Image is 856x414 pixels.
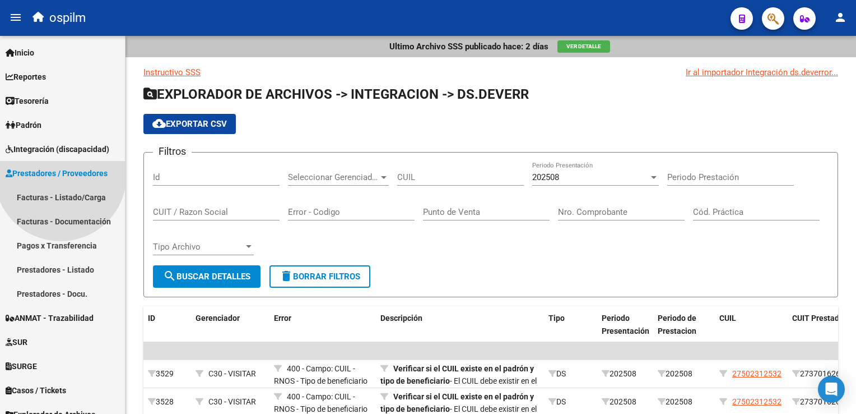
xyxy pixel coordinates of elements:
span: CUIT Prestador [792,314,846,323]
span: Borrar Filtros [280,272,360,282]
datatable-header-cell: CUIL [715,306,788,343]
datatable-header-cell: Gerenciador [191,306,269,343]
button: Buscar Detalles [153,265,260,288]
datatable-header-cell: Descripción [376,306,544,343]
span: Reportes [6,71,46,83]
h3: Filtros [153,144,192,159]
div: 202508 [602,367,649,380]
span: 27502312532 [732,369,781,378]
button: Ver Detalle [557,40,610,53]
strong: Verificar si el CUIL existe en el padrón y tipo de beneficiario [380,364,534,386]
strong: Verificar si el CUIL existe en el padrón y tipo de beneficiario [380,392,534,414]
div: DS [548,367,593,380]
span: ID [148,314,155,323]
span: ANMAT - Trazabilidad [6,312,94,324]
span: Periodo de Prestacion [658,314,696,335]
mat-icon: search [163,269,176,283]
span: Padrón [6,119,41,131]
mat-icon: person [834,11,847,24]
span: Inicio [6,47,34,59]
mat-icon: cloud_download [152,117,166,130]
span: Buscar Detalles [163,272,250,282]
span: SUR [6,336,27,348]
span: EXPLORADOR DE ARCHIVOS -> INTEGRACION -> DS.DEVERR [143,86,529,102]
div: Ir al importador Integración ds.deverror... [686,66,838,79]
span: Tipo Archivo [153,242,244,252]
span: Descripción [380,314,422,323]
div: DS [548,395,593,408]
span: ospilm [49,6,86,30]
div: Open Intercom Messenger [818,376,845,403]
datatable-header-cell: Tipo [544,306,597,343]
span: SURGE [6,360,37,372]
datatable-header-cell: Error [269,306,376,343]
div: 3528 [148,395,187,408]
span: Tesorería [6,95,49,107]
div: 202508 [658,367,710,380]
span: Error [274,314,291,323]
span: Ver Detalle [566,43,601,49]
span: Exportar CSV [152,119,227,129]
span: Prestadores / Proveedores [6,167,108,180]
datatable-header-cell: ID [143,306,191,343]
span: 400 - Campo: CUIL - RNOS - Tipo de beneficiario [274,364,367,386]
span: Casos / Tickets [6,384,66,397]
div: 3529 [148,367,187,380]
p: Ultimo Archivo SSS publicado hace: 2 días [389,40,548,53]
span: Seleccionar Gerenciador [288,172,379,182]
a: Instructivo SSS [143,67,201,77]
span: 400 - Campo: CUIL - RNOS - Tipo de beneficiario [274,392,367,414]
mat-icon: menu [9,11,22,24]
div: 202508 [602,395,649,408]
span: CUIL [719,314,736,323]
div: 202508 [658,395,710,408]
datatable-header-cell: Periodo Presentación [597,306,653,343]
button: Borrar Filtros [269,265,370,288]
button: Exportar CSV [143,114,236,134]
span: C30 - VISITAR [208,397,256,406]
span: 27502312532 [732,397,781,406]
span: Gerenciador [196,314,240,323]
span: Integración (discapacidad) [6,143,109,155]
span: Tipo [548,314,565,323]
datatable-header-cell: Periodo de Prestacion [653,306,715,343]
span: C30 - VISITAR [208,369,256,378]
span: Periodo Presentación [602,314,649,335]
span: 202508 [532,172,559,182]
mat-icon: delete [280,269,293,283]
